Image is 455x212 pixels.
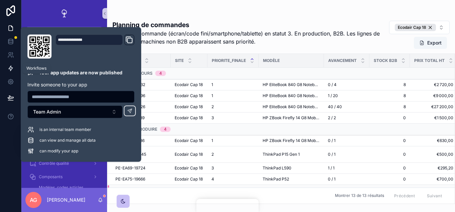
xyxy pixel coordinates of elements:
[25,171,103,183] a: Composants
[263,176,320,182] a: ThinkPad P52
[328,104,342,110] span: 40 / 40
[263,138,320,143] a: HP ZBook Firefly 14 G8 Mobile Workstation
[175,104,203,110] a: Ecodair Cap 18
[175,165,203,171] a: Ecodair Cap 18
[414,176,453,182] a: €700,00
[263,58,280,63] span: Modèle
[263,152,300,157] span: ThinkPad P15 Gen 1
[27,105,122,118] button: Select Button
[328,152,336,157] span: 0 / 1
[328,138,336,143] span: 0 / 1
[39,138,96,143] span: can view and manage all data
[328,93,338,98] span: 1 / 20
[211,104,214,110] span: 2
[328,152,365,157] a: 0 / 1
[39,161,69,166] span: Contrôle qualité
[59,8,70,19] img: App logo
[175,176,203,182] span: Ecodair Cap 18
[211,115,214,121] span: 3
[115,165,167,171] a: PE-EA69-19724
[39,185,88,196] span: Modèles, codes articles et prix
[263,82,320,87] a: HP EliteBook 840 G8 Notebook PC
[212,58,246,63] span: Priorite_finale
[25,184,103,196] a: Modèles, codes articles et prix
[328,115,365,121] a: 2 / 2
[263,104,320,110] span: HP EliteBook 840 G8 Notebook PC
[263,93,320,98] a: HP EliteBook 840 G8 Notebook PC
[39,69,122,76] p: Your app updates are now published
[47,197,85,203] p: [PERSON_NAME]
[211,152,255,157] a: 2
[128,127,157,132] span: 0. A produire
[164,127,167,132] div: 4
[414,93,453,98] a: €9 000,00
[335,193,384,199] span: Montrer 13 de 13 résultats
[211,176,255,182] a: 4
[373,176,406,182] a: 0
[175,82,203,87] a: Ecodair Cap 18
[211,152,214,157] span: 2
[25,27,103,39] button: RechercherCtrlK
[395,24,436,31] button: Unselect 1
[414,82,453,87] a: €2 720,00
[373,82,406,87] a: 8
[389,21,450,34] button: Select Button
[328,165,365,171] a: 1 / 1
[112,20,380,29] h1: Planning de commandes
[373,115,406,121] span: 0
[373,165,406,171] a: 0
[115,165,146,171] span: PE-EA69-19724
[414,152,453,157] a: €500,00
[175,115,203,121] a: Ecodair Cap 18
[115,176,145,182] span: PE-EA75-19666
[56,34,134,59] div: Domain and Custom Link
[328,82,337,87] span: 0 / 4
[175,152,203,157] span: Ecodair Cap 18
[211,115,255,121] a: 3
[211,93,255,98] a: 1
[211,82,213,87] span: 1
[175,93,203,98] a: Ecodair Cap 18
[39,127,91,132] span: is an internal team member
[414,138,453,143] a: €630,00
[175,138,203,143] a: Ecodair Cap 18
[414,115,453,121] a: €1 500,00
[328,93,365,98] a: 1 / 20
[115,176,167,182] a: PE-EA75-19666
[25,157,103,169] a: Contrôle qualité
[39,174,63,180] span: Composants
[373,152,406,157] a: 0
[27,81,134,88] p: Invite someone to your app
[414,58,445,63] span: Prix total HT
[373,93,406,98] a: 8
[263,115,320,121] a: HP ZBook Firefly 14 G8 Mobile Workstation
[373,138,406,143] span: 0
[328,176,336,182] span: 0 / 1
[414,165,453,171] a: €295,20
[263,152,320,157] a: ThinkPad P15 Gen 1
[328,104,365,110] a: 40 / 40
[39,148,78,154] span: can modify your app
[26,66,47,71] div: Workflows
[414,104,453,110] a: €27 200,00
[33,109,61,115] span: Team Admin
